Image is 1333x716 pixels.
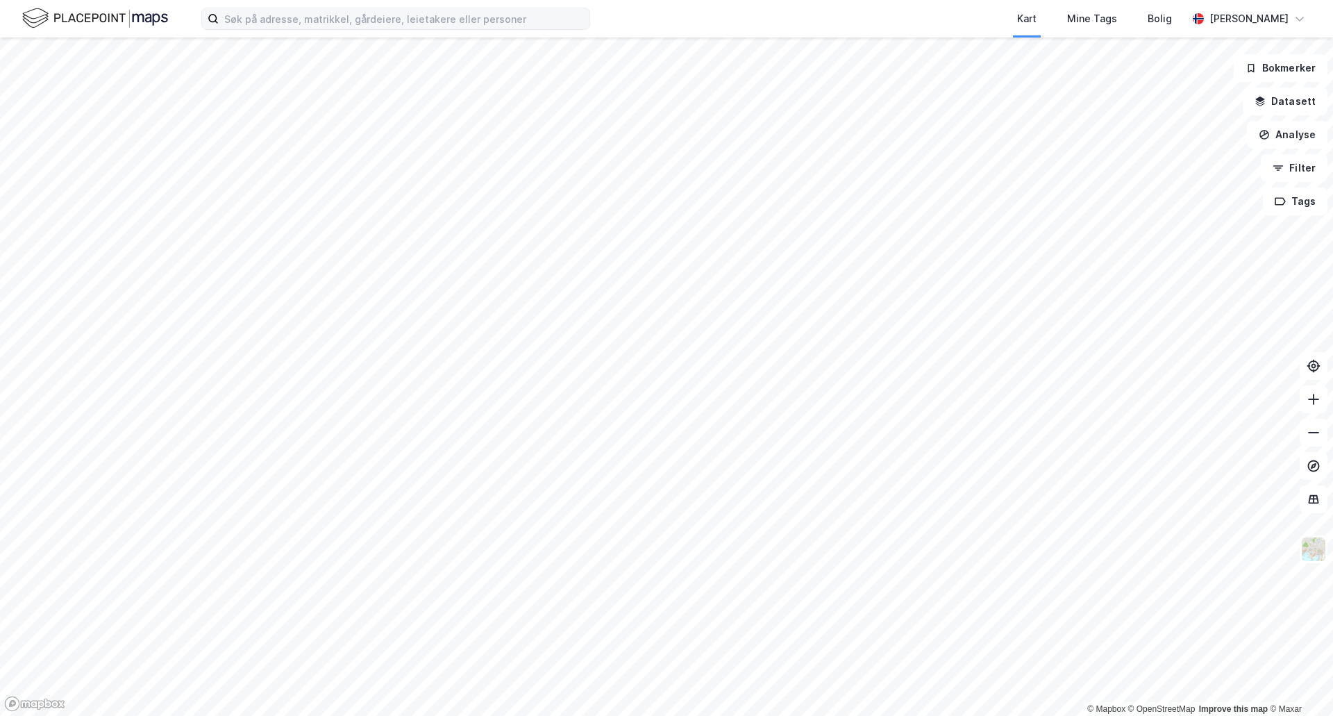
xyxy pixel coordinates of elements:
button: Tags [1263,188,1327,215]
a: OpenStreetMap [1128,704,1196,714]
button: Datasett [1243,88,1327,115]
iframe: Chat Widget [1264,649,1333,716]
div: Bolig [1148,10,1172,27]
a: Mapbox [1087,704,1125,714]
input: Søk på adresse, matrikkel, gårdeiere, leietakere eller personer [219,8,589,29]
button: Bokmerker [1234,54,1327,82]
button: Filter [1261,154,1327,182]
img: Z [1300,536,1327,563]
img: logo.f888ab2527a4732fd821a326f86c7f29.svg [22,6,168,31]
a: Improve this map [1199,704,1268,714]
button: Analyse [1247,121,1327,149]
div: Mine Tags [1067,10,1117,27]
a: Mapbox homepage [4,696,65,712]
div: [PERSON_NAME] [1209,10,1289,27]
div: Kart [1017,10,1037,27]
